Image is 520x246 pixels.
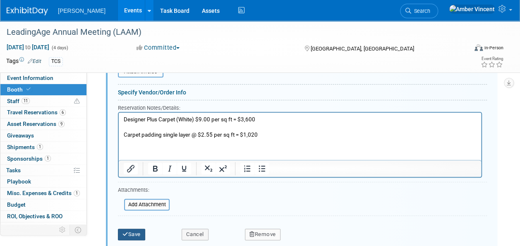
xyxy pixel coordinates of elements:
[7,155,51,162] span: Sponsorships
[0,118,86,130] a: Asset Reservations9
[7,132,34,139] span: Giveaways
[148,163,162,174] button: Bold
[24,44,32,51] span: to
[7,86,32,93] span: Booth
[7,224,48,231] span: Attachments
[7,190,80,196] span: Misc. Expenses & Credits
[0,188,86,199] a: Misc. Expenses & Credits1
[6,167,21,174] span: Tasks
[0,211,86,222] a: ROI, Objectives & ROO
[240,163,254,174] button: Numbered list
[0,72,86,84] a: Event Information
[7,144,43,150] span: Shipments
[0,176,86,187] a: Playbook
[0,96,86,107] a: Staff11
[6,43,50,51] span: [DATE] [DATE]
[201,163,216,174] button: Subscript
[45,155,51,162] span: 1
[26,87,31,92] i: Booth reservation complete
[124,163,138,174] button: Insert/edit link
[431,43,503,55] div: Event Format
[481,57,503,61] div: Event Rating
[0,153,86,164] a: Sponsorships1
[28,58,41,64] a: Edit
[118,104,482,112] div: Reservation Notes/Details:
[400,4,438,18] a: Search
[7,178,31,185] span: Playbook
[474,44,483,51] img: Format-Inperson.png
[74,98,80,105] span: Potential Scheduling Conflict -- at least one attendee is tagged in another overlapping event.
[7,7,48,15] img: ExhibitDay
[42,224,48,231] span: 3
[484,45,503,51] div: In-Person
[4,25,461,40] div: LeadingAge Annual Meeting (LAAM)
[0,222,86,234] a: Attachments3
[37,144,43,150] span: 1
[58,121,65,127] span: 9
[0,84,86,95] a: Booth
[51,45,68,51] span: (4 days)
[7,201,26,208] span: Budget
[7,109,66,116] span: Travel Reservations
[216,163,230,174] button: Superscript
[7,98,30,104] span: Staff
[118,186,170,196] div: Attachments:
[0,130,86,141] a: Giveaways
[49,57,63,66] div: TCS
[134,43,183,52] button: Committed
[177,163,191,174] button: Underline
[6,57,41,66] td: Tags
[58,7,105,14] span: [PERSON_NAME]
[118,89,186,96] a: Specify Vendor/Order Info
[70,224,87,235] td: Toggle Event Tabs
[7,213,62,219] span: ROI, Objectives & ROO
[0,142,86,153] a: Shipments1
[255,163,269,174] button: Bullet list
[0,165,86,176] a: Tasks
[411,8,430,14] span: Search
[60,109,66,116] span: 6
[7,121,65,127] span: Asset Reservations
[118,229,145,240] button: Save
[55,224,70,235] td: Personalize Event Tab Strip
[0,107,86,118] a: Travel Reservations6
[0,199,86,210] a: Budget
[311,46,414,52] span: [GEOGRAPHIC_DATA], [GEOGRAPHIC_DATA]
[449,5,495,14] img: Amber Vincent
[163,163,177,174] button: Italic
[119,113,481,160] iframe: Rich Text Area
[22,98,30,104] span: 11
[182,229,208,240] button: Cancel
[74,190,80,196] span: 1
[7,75,53,81] span: Event Information
[245,229,280,240] button: Remove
